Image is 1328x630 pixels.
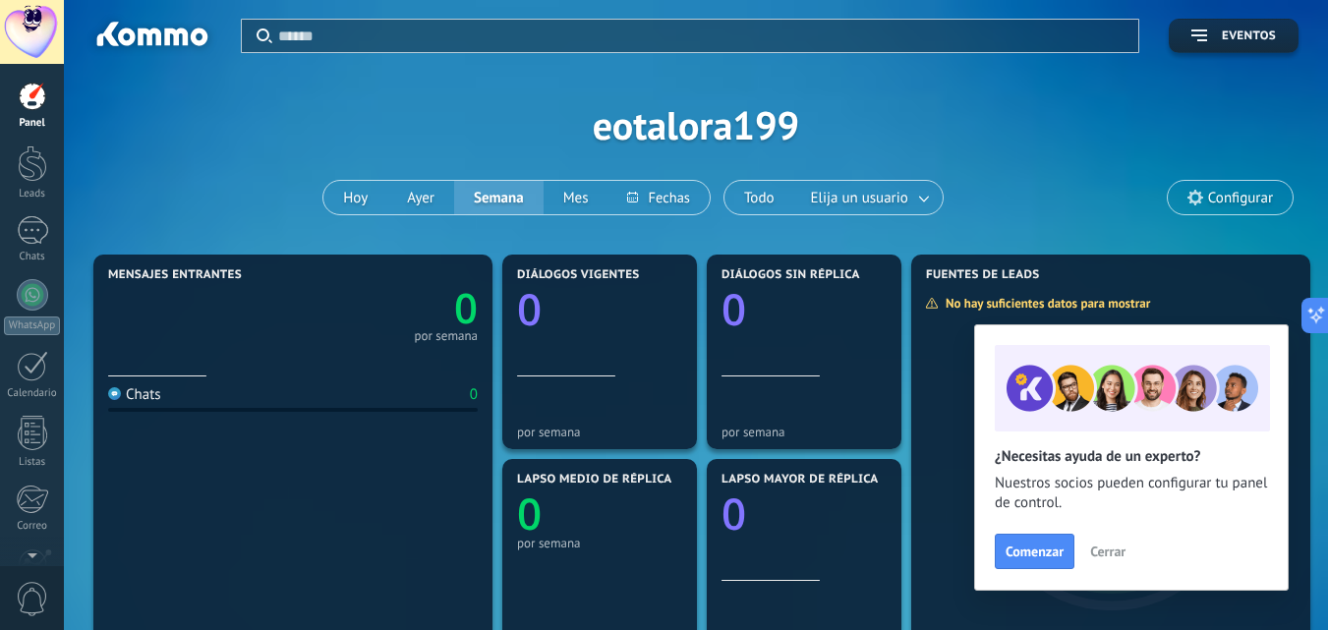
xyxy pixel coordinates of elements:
[4,188,61,200] div: Leads
[1208,190,1273,206] span: Configurar
[807,185,912,211] span: Elija un usuario
[108,268,242,282] span: Mensajes entrantes
[454,280,478,336] text: 0
[544,181,608,214] button: Mes
[517,473,672,487] span: Lapso medio de réplica
[4,456,61,469] div: Listas
[724,181,794,214] button: Todo
[1222,29,1276,43] span: Eventos
[722,473,878,487] span: Lapso mayor de réplica
[722,268,860,282] span: Diálogos sin réplica
[454,181,544,214] button: Semana
[794,181,943,214] button: Elija un usuario
[517,279,542,338] text: 0
[414,331,478,341] div: por semana
[470,385,478,404] div: 0
[517,425,682,439] div: por semana
[108,385,161,404] div: Chats
[607,181,709,214] button: Fechas
[925,295,1164,312] div: No hay suficientes datos para mostrar
[1169,19,1299,53] button: Eventos
[1081,537,1134,566] button: Cerrar
[4,387,61,400] div: Calendario
[293,280,478,336] a: 0
[722,279,746,338] text: 0
[995,474,1268,513] span: Nuestros socios pueden configurar tu panel de control.
[722,484,746,543] text: 0
[4,251,61,263] div: Chats
[517,536,682,550] div: por semana
[517,268,640,282] span: Diálogos vigentes
[1090,544,1126,558] span: Cerrar
[995,534,1074,569] button: Comenzar
[108,387,121,400] img: Chats
[4,316,60,335] div: WhatsApp
[995,447,1268,466] h2: ¿Necesitas ayuda de un experto?
[4,520,61,533] div: Correo
[4,117,61,130] div: Panel
[926,268,1040,282] span: Fuentes de leads
[323,181,387,214] button: Hoy
[387,181,454,214] button: Ayer
[1006,544,1064,558] span: Comenzar
[517,484,542,543] text: 0
[722,425,887,439] div: por semana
